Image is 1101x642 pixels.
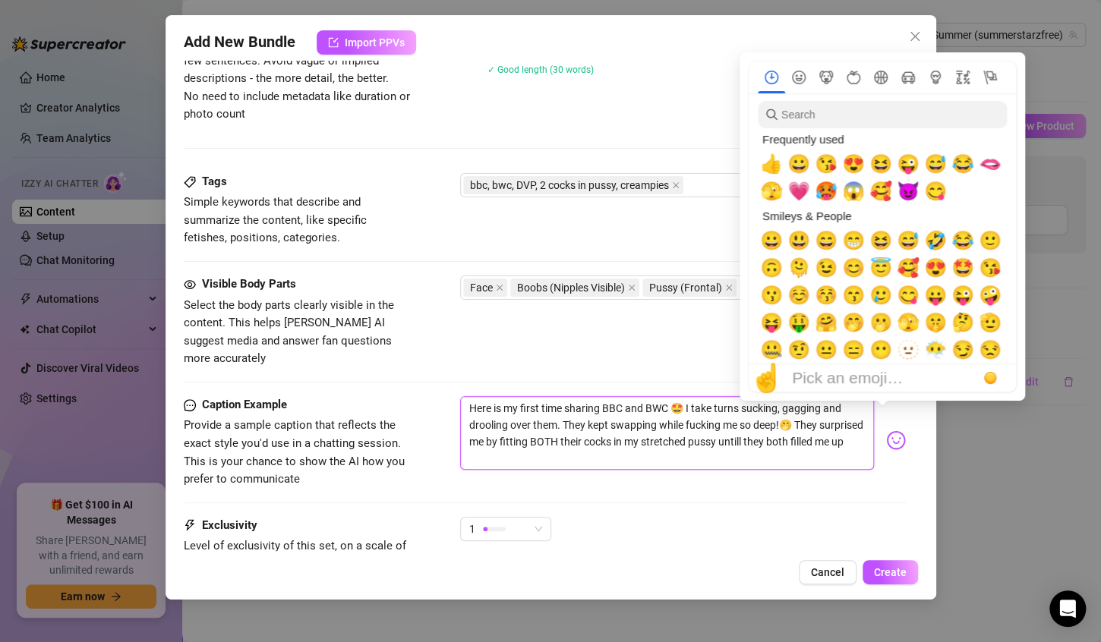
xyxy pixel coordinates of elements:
[184,396,196,414] span: message
[649,279,722,296] span: Pussy (Frontal)
[903,30,927,42] span: Close
[202,277,296,291] strong: Visible Body Parts
[184,298,394,366] span: Select the body parts clearly visible in the content. This helps [PERSON_NAME] AI suggest media a...
[470,279,493,296] span: Face
[202,518,257,532] strong: Exclusivity
[874,566,907,578] span: Create
[863,560,918,584] button: Create
[184,176,196,188] span: tag
[487,65,594,75] span: ✓ Good length (30 words)
[184,36,418,121] span: Write a detailed description of the content in a few sentences. Avoid vague or implied descriptio...
[328,37,339,48] span: import
[886,430,906,450] img: svg%3e
[909,30,921,42] span: close
[628,284,636,291] span: close
[496,284,503,291] span: close
[799,560,857,584] button: Cancel
[903,24,927,49] button: Close
[184,517,196,535] span: thunderbolt
[469,518,475,540] span: 1
[725,284,733,291] span: close
[463,279,507,297] span: Face
[184,30,295,55] span: Add New Bundle
[811,566,844,578] span: Cancel
[642,279,737,297] span: Pussy (Frontal)
[184,418,405,486] span: Provide a sample caption that reflects the exact style you'd use in a chatting session. This is y...
[184,279,196,291] span: eye
[460,396,874,470] textarea: Here is my first time sharing BBC and BWC 🤩 I take turns sucking, gagging and drooling over them....
[517,279,625,296] span: Boobs (Nipples Visible)
[510,279,639,297] span: Boobs (Nipples Visible)
[345,36,405,49] span: Import PPVs
[463,176,683,194] span: bbc, bwc, DVP, 2 cocks in pussy, creampies
[202,398,287,411] strong: Caption Example
[1049,590,1086,627] div: Open Intercom Messenger
[184,195,367,244] span: Simple keywords that describe and summarize the content, like specific fetishes, positions, categ...
[470,177,669,194] span: bbc, bwc, DVP, 2 cocks in pussy, creampies
[202,175,227,188] strong: Tags
[184,539,406,588] span: Level of exclusivity of this set, on a scale of 1 to 5. This helps the AI to drip content in the ...
[317,30,416,55] button: Import PPVs
[672,181,680,189] span: close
